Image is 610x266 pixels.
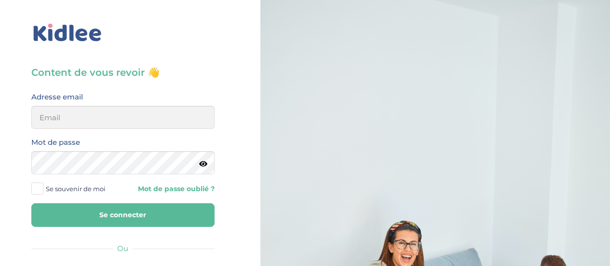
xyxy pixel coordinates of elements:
a: Mot de passe oublié ? [130,184,215,194]
h3: Content de vous revoir 👋 [31,66,215,79]
input: Email [31,106,215,129]
span: Se souvenir de moi [46,182,106,195]
img: logo_kidlee_bleu [31,22,104,44]
button: Se connecter [31,203,215,227]
label: Adresse email [31,91,83,103]
label: Mot de passe [31,136,80,149]
span: Ou [117,244,128,253]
